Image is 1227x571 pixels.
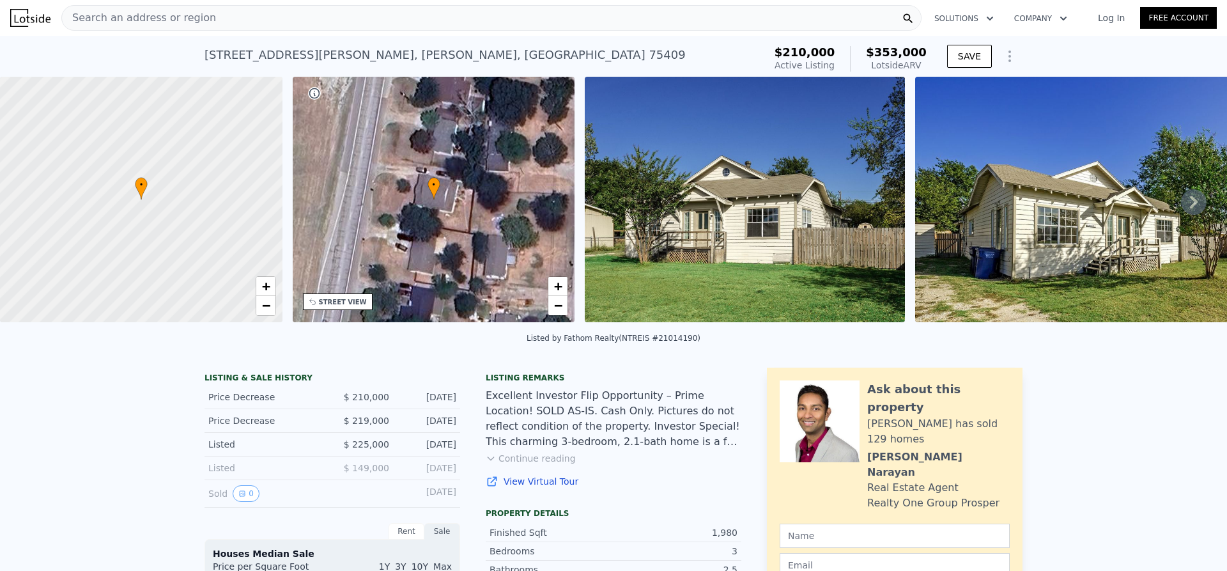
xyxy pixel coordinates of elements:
a: Zoom in [548,277,567,296]
div: Price Decrease [208,414,322,427]
button: Company [1004,7,1077,30]
div: Sale [424,523,460,540]
div: • [135,177,148,199]
div: [DATE] [399,414,456,427]
span: + [554,278,562,294]
div: Houses Median Sale [213,547,452,560]
span: $353,000 [866,45,927,59]
a: Free Account [1140,7,1217,29]
div: Listed by Fathom Realty (NTREIS #21014190) [527,334,700,343]
div: [PERSON_NAME] has sold 129 homes [867,416,1010,447]
div: Real Estate Agent [867,480,959,496]
span: − [554,297,562,313]
button: SAVE [947,45,992,68]
div: [PERSON_NAME] Narayan [867,450,1010,480]
span: $ 225,000 [344,439,389,450]
a: Zoom out [256,296,275,315]
span: − [261,297,270,313]
div: Property details [486,508,741,519]
input: Name [780,524,1010,548]
a: View Virtual Tour [486,475,741,488]
div: Lotside ARV [866,59,927,72]
div: LISTING & SALE HISTORY [204,373,460,386]
div: • [428,177,440,199]
div: [DATE] [399,391,456,403]
div: Realty One Group Prosper [867,496,999,511]
img: Lotside [10,9,50,27]
div: 1,980 [613,526,737,539]
div: [DATE] [399,485,456,502]
div: Excellent Investor Flip Opportunity – Prime Location! SOLD AS-IS. Cash Only. Pictures do not refl... [486,388,741,450]
button: Solutions [924,7,1004,30]
div: [DATE] [399,462,456,474]
img: Sale: 167271941 Parcel: 113319769 [585,77,905,322]
div: [DATE] [399,438,456,451]
div: [STREET_ADDRESS][PERSON_NAME] , [PERSON_NAME] , [GEOGRAPHIC_DATA] 75409 [204,46,686,64]
span: Search an address or region [62,10,216,26]
span: • [135,179,148,191]
div: Listing remarks [486,373,741,383]
span: • [428,179,440,191]
div: Listed [208,438,322,451]
span: $ 210,000 [344,392,389,402]
span: $ 149,000 [344,463,389,473]
span: $ 219,000 [344,416,389,426]
button: Continue reading [486,452,576,465]
div: Ask about this property [867,380,1010,416]
div: Bedrooms [490,545,613,558]
div: Price Decrease [208,391,322,403]
div: STREET VIEW [319,297,367,307]
span: Active Listing [775,60,835,70]
div: Finished Sqft [490,526,613,539]
div: Sold [208,485,322,502]
span: $210,000 [775,45,835,59]
div: Rent [389,523,424,540]
button: View historical data [233,485,259,502]
div: 3 [613,545,737,558]
a: Zoom in [256,277,275,296]
span: + [261,278,270,294]
div: Listed [208,462,322,474]
a: Zoom out [548,296,567,315]
button: Show Options [997,43,1022,69]
a: Log In [1083,12,1140,24]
